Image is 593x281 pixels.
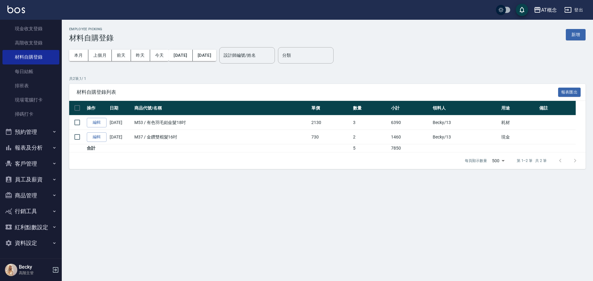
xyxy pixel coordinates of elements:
[562,4,586,16] button: 登出
[2,219,59,235] button: 紅利點數設定
[2,235,59,251] button: 資料設定
[2,140,59,156] button: 報表及分析
[2,22,59,36] a: 現金收支登錄
[389,115,431,130] td: 6390
[88,50,112,61] button: 上個月
[517,158,547,163] p: 第 1–2 筆 共 2 筆
[310,101,351,115] th: 單價
[558,89,581,95] a: 報表匯出
[2,79,59,93] a: 排班表
[112,50,131,61] button: 前天
[69,50,88,61] button: 本月
[389,130,431,144] td: 1460
[2,124,59,140] button: 預約管理
[558,88,581,97] button: 報表匯出
[351,115,389,130] td: 3
[131,50,150,61] button: 昨天
[19,264,50,270] h5: Becky
[351,101,389,115] th: 數量
[2,171,59,188] button: 員工及薪資
[538,101,576,115] th: 備註
[2,64,59,79] a: 每日結帳
[150,50,169,61] button: 今天
[351,144,389,152] td: 5
[69,34,114,42] h3: 材料自購登錄
[7,6,25,13] img: Logo
[310,115,351,130] td: 2130
[133,101,310,115] th: 商品代號/名稱
[69,27,114,31] h2: Employee Picking
[431,101,500,115] th: 領料人
[310,130,351,144] td: 730
[2,36,59,50] a: 高階收支登錄
[500,115,538,130] td: 耗材
[500,130,538,144] td: 現金
[490,152,507,169] div: 500
[5,264,17,276] img: Person
[193,50,216,61] button: [DATE]
[541,6,557,14] div: AT概念
[108,115,133,130] td: [DATE]
[169,50,192,61] button: [DATE]
[2,50,59,64] a: 材料自購登錄
[2,203,59,219] button: 行銷工具
[2,93,59,107] a: 現場電腦打卡
[85,144,108,152] td: 合計
[108,101,133,115] th: 日期
[19,270,50,276] p: 高階主管
[566,31,586,37] a: 新增
[351,130,389,144] td: 2
[133,130,310,144] td: M37 / 金鑽雙棍髮16吋
[531,4,559,16] button: AT概念
[77,89,558,95] span: 材料自購登錄列表
[108,130,133,144] td: [DATE]
[133,115,310,130] td: M53 / 有色羽毛鉑金髮18吋
[465,158,487,163] p: 每頁顯示數量
[431,115,500,130] td: Becky /13
[2,188,59,204] button: 商品管理
[389,101,431,115] th: 小計
[566,29,586,40] button: 新增
[389,144,431,152] td: 7850
[87,132,107,142] a: 編輯
[2,156,59,172] button: 客戶管理
[516,4,528,16] button: save
[85,101,108,115] th: 操作
[500,101,538,115] th: 用途
[87,118,107,127] a: 編輯
[431,130,500,144] td: Becky /13
[69,76,586,81] p: 共 2 筆, 1 / 1
[2,107,59,121] a: 掃碼打卡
